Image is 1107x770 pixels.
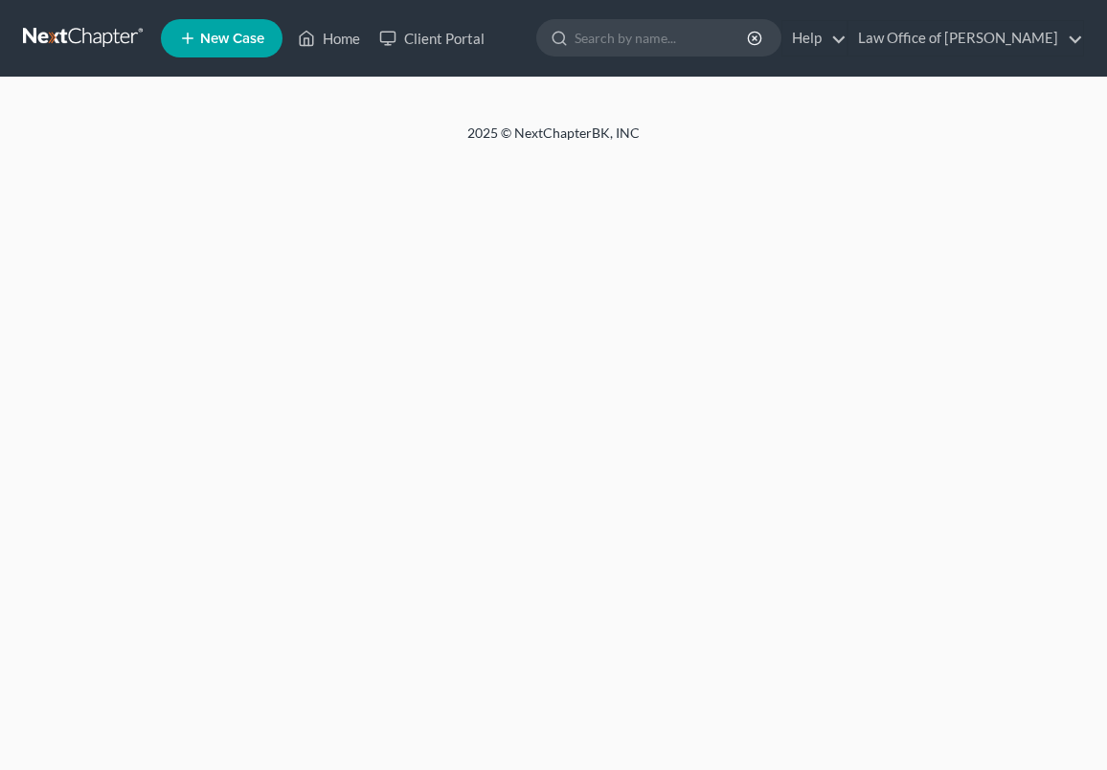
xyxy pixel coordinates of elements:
[370,21,494,56] a: Client Portal
[848,21,1083,56] a: Law Office of [PERSON_NAME]
[94,124,1013,158] div: 2025 © NextChapterBK, INC
[782,21,847,56] a: Help
[288,21,370,56] a: Home
[200,32,264,46] span: New Case
[575,20,750,56] input: Search by name...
